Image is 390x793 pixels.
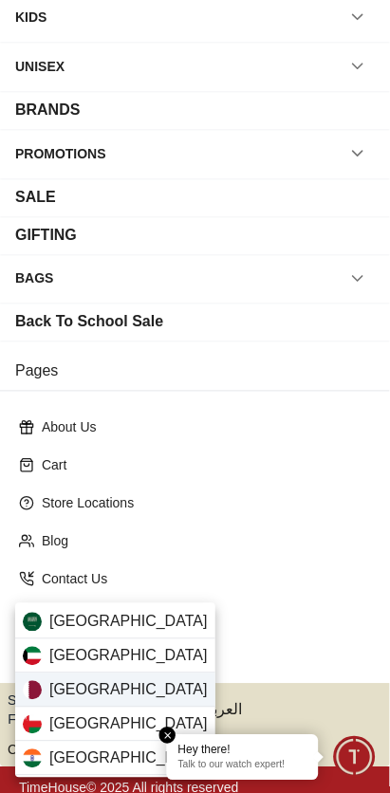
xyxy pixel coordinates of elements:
img: Qatar [23,681,42,700]
div: Hey there! [178,743,307,758]
p: Talk to our watch expert! [178,760,307,773]
span: [GEOGRAPHIC_DATA] [49,611,208,634]
span: [GEOGRAPHIC_DATA] [49,645,208,668]
img: Kuwait [23,647,42,666]
img: India [23,749,42,768]
div: Chat Widget [334,737,376,779]
span: [GEOGRAPHIC_DATA] [49,679,208,702]
img: Oman [23,715,42,734]
span: [GEOGRAPHIC_DATA] [49,713,208,736]
span: [GEOGRAPHIC_DATA] [49,747,208,770]
img: Saudi Arabia [23,613,42,632]
em: Close tooltip [159,728,176,745]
